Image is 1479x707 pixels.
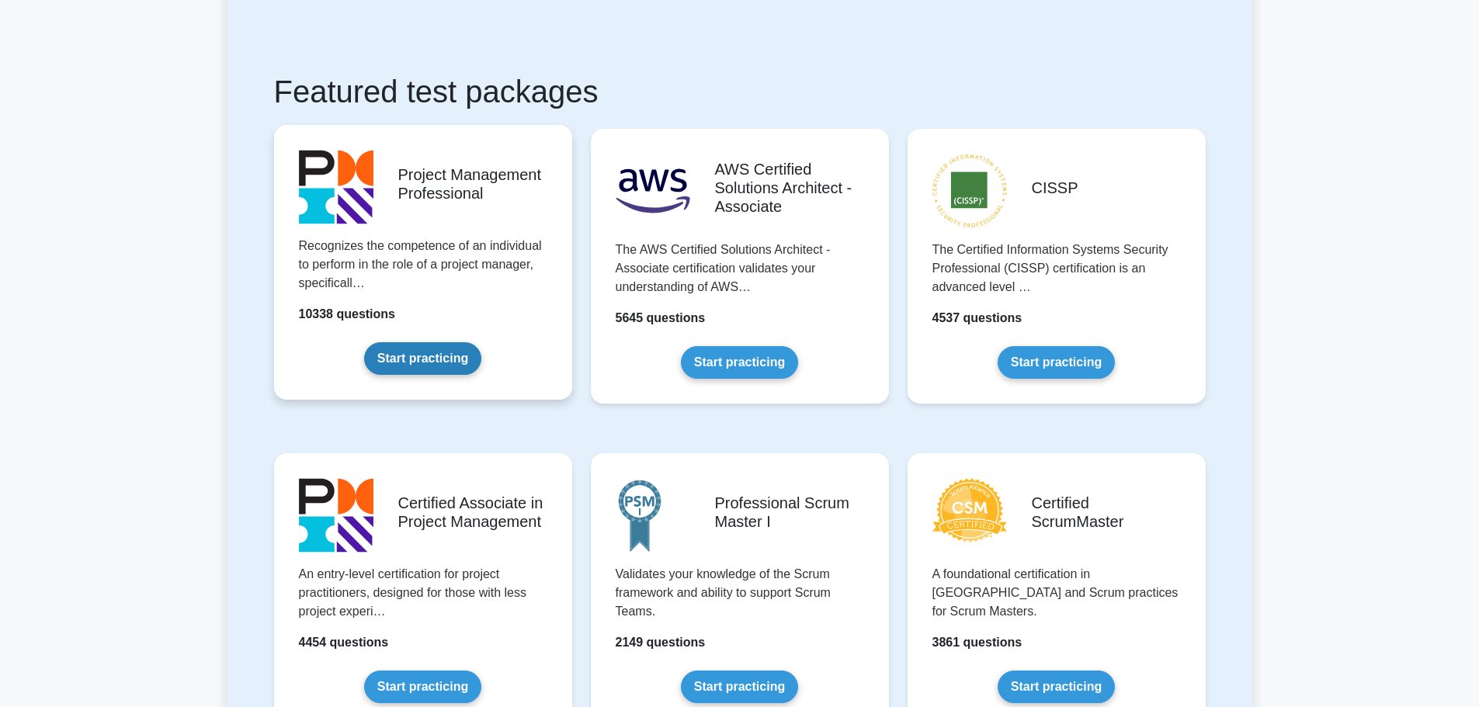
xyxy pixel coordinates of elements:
[364,342,481,375] a: Start practicing
[681,671,798,703] a: Start practicing
[364,671,481,703] a: Start practicing
[274,73,1206,110] h1: Featured test packages
[998,346,1115,379] a: Start practicing
[998,671,1115,703] a: Start practicing
[681,346,798,379] a: Start practicing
